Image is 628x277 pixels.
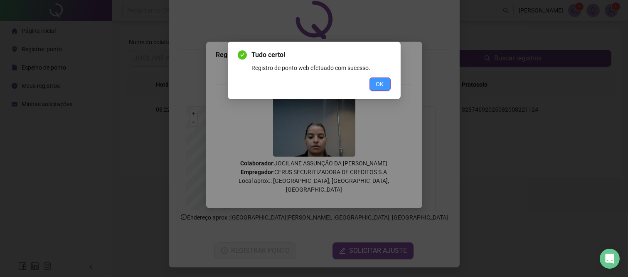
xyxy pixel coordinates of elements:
[600,249,620,269] div: Open Intercom Messenger
[252,63,391,72] div: Registro de ponto web efetuado com sucesso.
[238,50,247,60] span: check-circle
[376,80,384,89] span: OK
[252,50,391,60] span: Tudo certo!
[369,77,391,91] button: OK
